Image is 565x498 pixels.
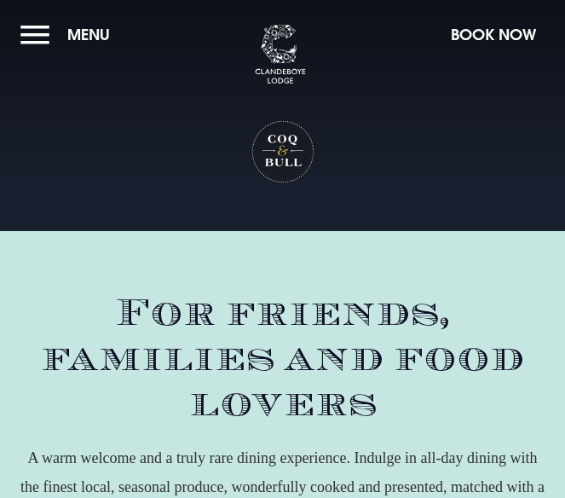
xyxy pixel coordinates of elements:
[67,25,110,44] span: Menu
[250,119,315,185] h1: Coq & Bull
[20,291,545,426] h2: For friends, families and food lovers
[255,25,306,84] img: Clandeboye Lodge
[20,16,118,53] button: Menu
[442,16,545,53] button: Book Now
